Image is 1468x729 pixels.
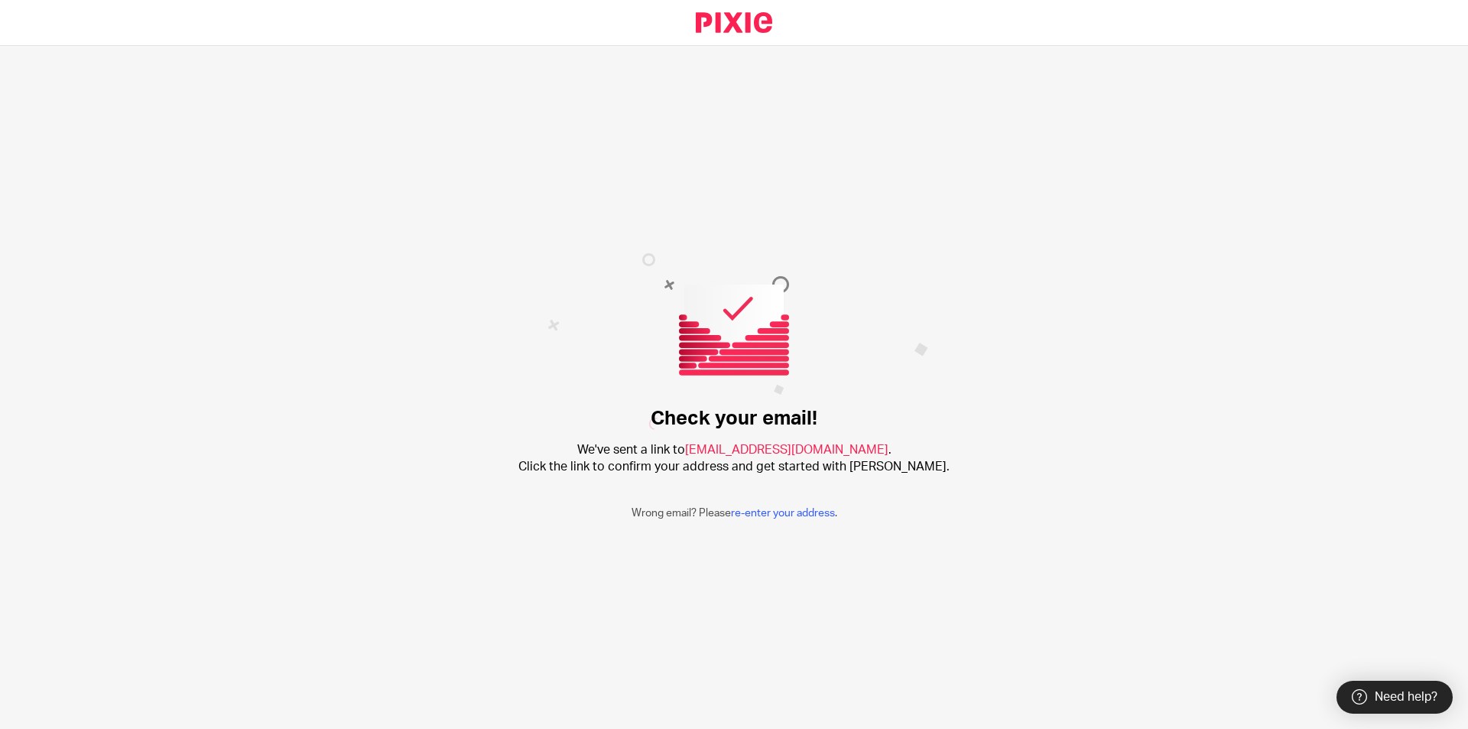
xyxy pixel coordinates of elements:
h1: Check your email! [651,407,817,431]
div: Need help? [1336,681,1453,714]
p: Wrong email? Please . [632,506,837,521]
a: re-enter your address [731,508,835,519]
img: Confirm email image [547,253,928,430]
h2: We've sent a link to . Click the link to confirm your address and get started with [PERSON_NAME]. [518,442,950,475]
span: [EMAIL_ADDRESS][DOMAIN_NAME] [685,444,888,456]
